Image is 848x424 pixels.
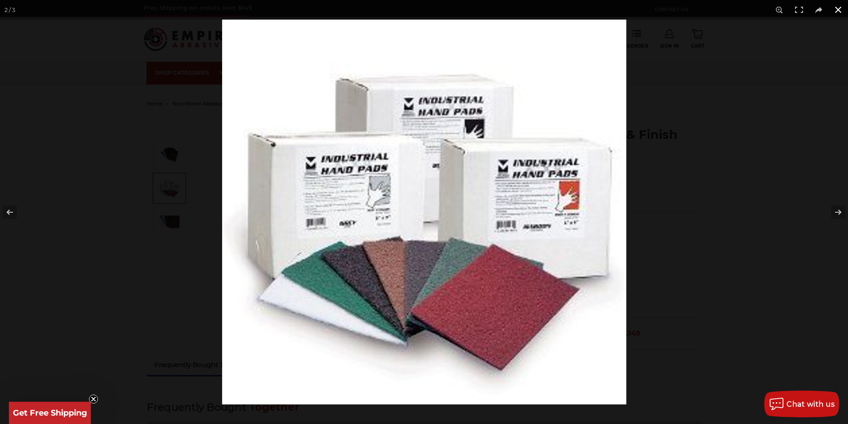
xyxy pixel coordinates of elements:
[13,408,87,418] span: Get Free Shipping
[817,190,848,234] button: Next (arrow right)
[764,391,839,417] button: Chat with us
[89,395,98,404] button: Close teaser
[222,20,626,404] img: Abrasive_Hand_Pads__95099.1570197154.jpg
[9,402,91,424] div: Get Free ShippingClose teaser
[787,400,835,408] span: Chat with us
